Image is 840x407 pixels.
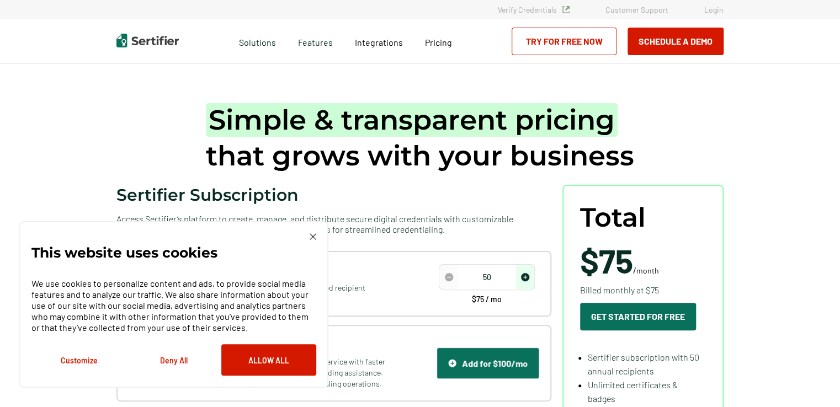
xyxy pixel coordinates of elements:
button: Support IconAdd for $100/mo [437,347,539,379]
img: Verified [562,6,570,13]
img: Sertifier | Digital Credentialing Platform [116,34,179,47]
a: Integrations [355,34,403,48]
p: We use cookies to personalize content and ads, to provide social media features and to analyze ou... [31,278,316,333]
button: Allow All [221,344,316,376]
img: Decrease Icon [445,273,453,281]
button: Customize [31,344,126,376]
img: Increase Icon [521,273,529,281]
span: Sertifier Subscription [116,185,299,205]
img: Support Icon [448,359,456,367]
span: decrease number [440,265,458,289]
span: Access Sertifier’s platform to create, manage, and distribute secure digital credentials with cus... [116,213,551,234]
span: Integrations [355,37,403,47]
a: Pricing [425,34,452,48]
span: month [636,266,659,275]
span: increase number [516,265,534,289]
span: Simple & transparent pricing [206,103,618,137]
h1: that grows with your business [206,102,634,174]
span: $75 / mo [472,296,502,303]
button: Schedule a Demo [628,28,724,55]
span: Pricing [425,37,452,47]
iframe: Chat Widget [785,354,840,407]
button: Deny All [126,344,221,376]
span: Unlimited certificates & badges [588,379,678,404]
span: / [580,244,659,277]
span: Features [298,34,333,48]
p: This website uses cookies [31,247,217,258]
a: Try for Free Now [512,28,616,55]
span: Solutions [239,34,276,48]
button: Get Started For Free [580,303,696,330]
a: Verify Credentials [498,5,570,14]
a: Login [704,5,724,14]
span: Sertifier subscription with 50 annual recipients [588,352,699,376]
span: $75 [580,240,633,280]
a: Customer Support [605,5,668,14]
span: Total [580,202,646,233]
img: Cookie Popup Close [310,233,316,240]
span: Billed monthly at $75 [580,283,659,297]
div: Add for $100/mo [448,358,528,368]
